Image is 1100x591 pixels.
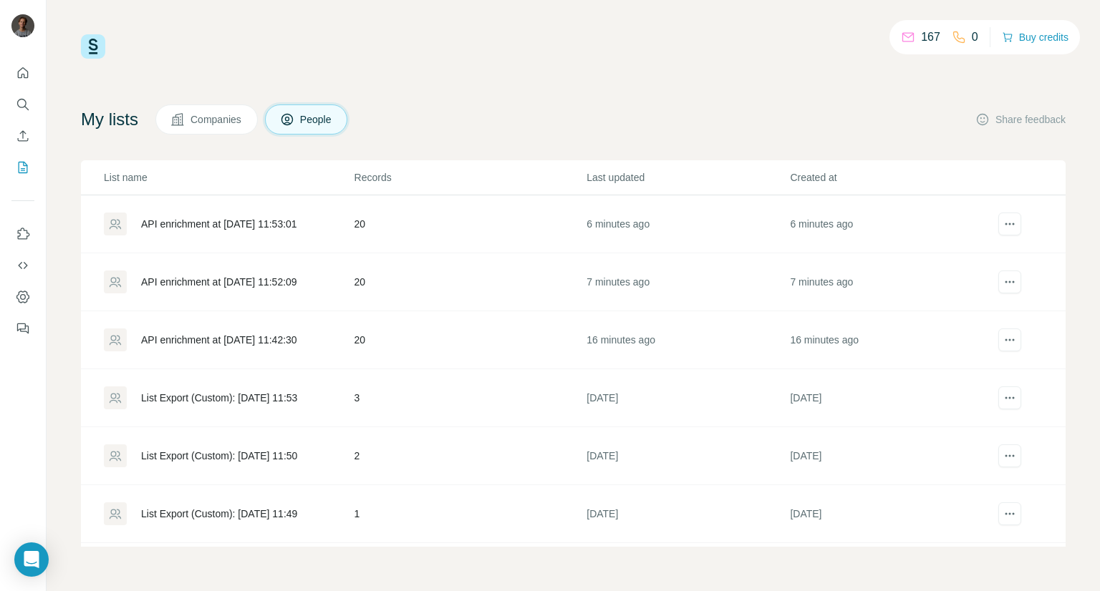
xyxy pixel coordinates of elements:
button: Use Surfe API [11,253,34,278]
button: Quick start [11,60,34,86]
div: List Export (Custom): [DATE] 11:53 [141,391,297,405]
h4: My lists [81,108,138,131]
div: List Export (Custom): [DATE] 11:50 [141,449,297,463]
p: Created at [790,170,992,185]
button: actions [998,502,1021,525]
button: actions [998,444,1021,467]
div: API enrichment at [DATE] 11:53:01 [141,217,297,231]
td: [DATE] [789,427,993,485]
div: Open Intercom Messenger [14,542,49,577]
p: 167 [921,29,940,46]
div: API enrichment at [DATE] 11:52:09 [141,275,297,289]
button: actions [998,386,1021,409]
p: 0 [972,29,978,46]
td: 6 minutes ago [586,195,789,253]
button: Dashboard [11,284,34,310]
td: 16 minutes ago [789,311,993,369]
button: actions [998,328,1021,351]
button: Share feedback [975,112,1066,127]
p: List name [104,170,353,185]
span: Companies [190,112,243,127]
td: 6 minutes ago [789,195,993,253]
div: List Export (Custom): [DATE] 11:49 [141,507,297,521]
img: Surfe Logo [81,34,105,59]
button: Feedback [11,316,34,341]
td: 20 [354,311,587,369]
td: 7 minutes ago [789,253,993,311]
td: [DATE] [586,369,789,427]
td: 2 [354,427,587,485]
p: Records [354,170,586,185]
td: [DATE] [789,485,993,543]
button: actions [998,270,1021,293]
td: [DATE] [586,485,789,543]
td: [DATE] [586,427,789,485]
p: Last updated [587,170,788,185]
button: My lists [11,155,34,180]
td: 20 [354,195,587,253]
td: 7 minutes ago [586,253,789,311]
button: actions [998,213,1021,235]
button: Use Surfe on LinkedIn [11,221,34,247]
td: 20 [354,253,587,311]
td: [DATE] [789,369,993,427]
button: Enrich CSV [11,123,34,149]
td: 3 [354,369,587,427]
span: People [300,112,333,127]
button: Buy credits [1002,27,1068,47]
img: Avatar [11,14,34,37]
button: Search [11,92,34,117]
td: 16 minutes ago [586,311,789,369]
td: 1 [354,485,587,543]
div: API enrichment at [DATE] 11:42:30 [141,333,297,347]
